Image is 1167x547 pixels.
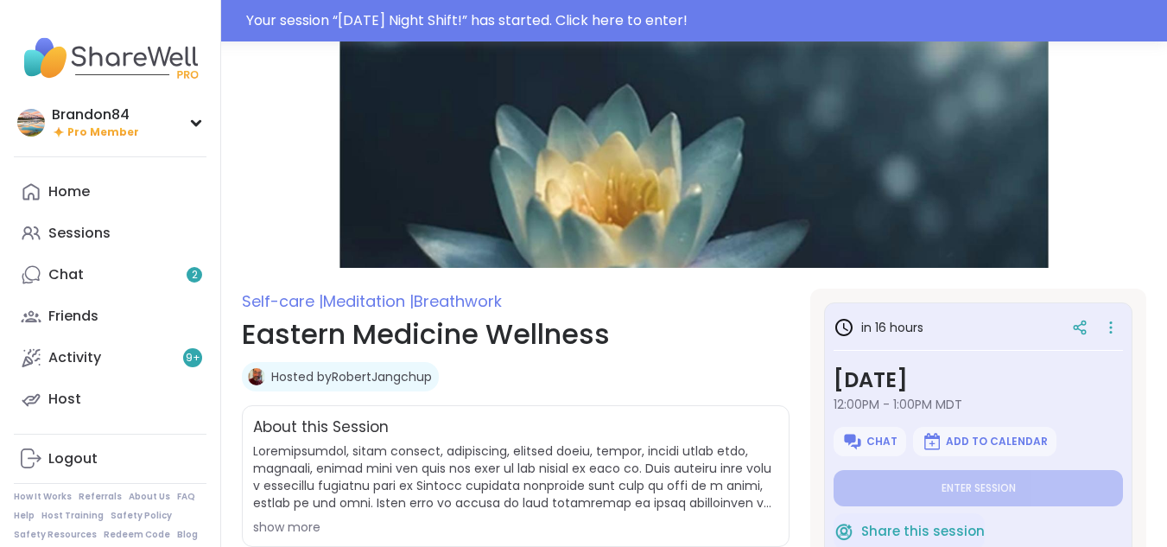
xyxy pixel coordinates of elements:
span: Breathwork [414,290,502,312]
div: Sessions [48,224,111,243]
h3: in 16 hours [834,317,923,338]
a: Referrals [79,491,122,503]
span: Add to Calendar [946,435,1048,448]
a: Blog [177,529,198,541]
img: ShareWell Logomark [834,521,854,542]
div: Logout [48,449,98,468]
div: show more [253,518,778,536]
button: Chat [834,427,906,456]
h3: [DATE] [834,365,1123,396]
h1: Eastern Medicine Wellness [242,314,790,355]
button: Add to Calendar [913,427,1056,456]
span: Meditation | [323,290,414,312]
a: Host [14,378,206,420]
a: How It Works [14,491,72,503]
a: Friends [14,296,206,337]
h2: About this Session [253,417,389,439]
a: Activity9+ [14,337,206,378]
div: Chat [48,265,84,284]
a: Home [14,171,206,213]
span: 12:00PM - 1:00PM MDT [834,396,1123,413]
a: Safety Policy [111,510,172,522]
img: Brandon84 [17,109,45,137]
span: Chat [866,435,897,448]
div: Activity [48,348,101,367]
a: Host Training [41,510,104,522]
span: Self-care | [242,290,323,312]
a: Safety Resources [14,529,97,541]
a: Hosted byRobertJangchup [271,368,432,385]
span: Enter session [942,481,1016,495]
span: Loremipsumdol, sitam consect, adipiscing, elitsed doeiu, tempor, incidi utlab etdo, magnaali, eni... [253,442,778,512]
a: Chat2 [14,254,206,296]
img: ShareWell Logomark [842,431,863,452]
img: RobertJangchup [248,368,265,385]
div: Host [48,390,81,409]
div: Friends [48,307,98,326]
a: Sessions [14,213,206,254]
span: 2 [192,268,198,283]
span: Share this session [861,522,985,542]
a: FAQ [177,491,195,503]
img: Eastern Medicine Wellness cover image [221,41,1167,268]
span: 9 + [186,351,200,366]
a: Logout [14,438,206,480]
a: About Us [129,491,170,503]
div: Home [48,182,90,201]
img: ShareWell Nav Logo [14,28,206,88]
a: Help [14,510,35,522]
span: Pro Member [67,125,139,140]
button: Enter session [834,470,1123,506]
img: ShareWell Logomark [922,431,942,452]
a: Redeem Code [104,529,170,541]
div: Brandon84 [52,105,139,124]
